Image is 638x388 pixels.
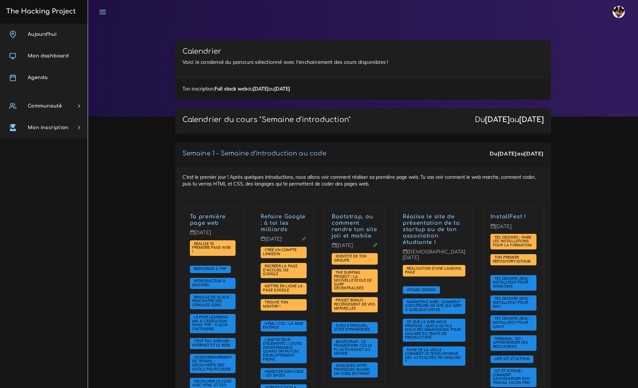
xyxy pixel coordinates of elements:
[261,214,306,233] a: Refaire Google : à toi les milliards
[403,249,465,266] p: [DEMOGRAPHIC_DATA][DATE]
[28,53,69,58] span: Mon dashboard
[192,379,232,388] a: Découvrir le code avec HTML et CSS
[192,295,232,307] span: Brisage de glace : rencontre des géniales gens
[263,248,296,257] a: Créé un compte LinkedIn
[192,241,231,254] a: Réalise ta première page web !
[192,315,228,332] a: Le Peer learning mis à l'exécution dans THP : à quoi s'attendre
[485,116,510,124] strong: [DATE]
[334,339,372,356] a: Bootstrap : le framework CSS le plus puissant au monde
[263,300,288,309] a: Trouve ton mentor !
[263,369,303,378] span: Indenter son code : les bases
[192,279,226,288] a: Introduction à Discord
[493,368,532,385] span: Git et GitHub : comment sauvegarder son travail façon pro
[192,339,232,348] a: C'est pas sorcier : internet et le web
[263,321,303,330] span: HTML / CSS : la mise en page
[175,78,551,99] div: Ton inscription: du au
[263,321,303,330] a: HTML / CSS : la mise en page
[192,267,228,271] a: Bienvenue à THP
[493,316,530,329] span: Tes devoirs (bis) : Installfest pour Linux
[190,230,236,241] p: [DATE]
[190,214,226,226] a: Ta première page web
[493,356,531,361] span: Lier Git et Github
[4,8,76,15] h3: The Hacking Project
[274,86,290,92] strong: [DATE]
[192,315,228,331] span: Le Peer learning mis à l'exécution dans THP : à quoi s'attendre
[493,316,530,329] a: Tes devoirs (bis) : Installfest pour Linux
[332,214,377,239] a: Bootstrap, ou comment rendre ton site joli et mobile
[519,116,544,124] strong: [DATE]
[215,86,247,92] strong: Full stack web
[613,6,625,18] img: avatar
[498,150,517,157] strong: [DATE]
[475,116,544,124] div: Du au
[403,214,460,245] a: Réalise le site de présentation de ta startup ou de ton association étudiante !
[192,379,232,388] span: Découvrir le code avec HTML et CSS
[263,264,298,276] a: Recréer la page d'accueil de Google
[490,224,536,235] p: [DATE]
[192,266,228,271] span: Bienvenue à THP
[263,264,298,276] span: Recréer la page d'accueil de Google
[405,300,462,312] a: Marketing web : comment construire un site qui sert à quelque chose
[263,247,296,256] span: Créé un compte LinkedIn
[493,276,530,289] span: Tes devoirs (bis) : Installfest pour Windows
[334,270,372,290] span: The Surfing Project : la nouvelle école de surf décentralisée
[493,369,532,385] a: Git et GitHub : comment sauvegarder son travail façon pro
[493,296,530,309] a: Tes devoirs (bis) : Installfest pour MAC
[28,75,47,80] span: Agenda
[493,337,528,349] a: Terminal, Git : appréhender ces ressources
[493,296,530,309] span: Tes devoirs (bis) : Installfest pour MAC
[334,323,372,332] span: Sites statiques, sites dynamiques
[405,266,461,275] a: Réalisation d'une landing page
[182,150,326,157] a: Semaine 1 - Semaine d'introduction au code
[334,254,367,263] a: Identité de ton groupe
[524,150,544,157] strong: [DATE]
[192,295,232,308] a: Brisage de glace : rencontre des géniales gens
[334,363,372,376] a: Quelques sites pratiques quand on code en front
[493,357,531,361] a: Lier Git et Github
[263,337,302,362] a: L'inspecteur d'éléments : l'outil indispensable quand on fait du développement front
[182,47,544,56] h3: Calendrier
[182,116,351,124] p: Calendrier du cours "Semaine d'introduction"
[334,298,375,311] a: PROJET BONUS : recensement de vos merveilles
[28,32,57,37] span: Aujourd'hui
[405,287,438,292] a: Atomic Design
[493,235,534,248] a: Tes devoirs : faire les installations pour la formation
[28,103,62,108] span: Communauté
[493,255,532,264] a: Ton premier repository GitHub
[334,323,372,332] a: Sites statiques, sites dynamiques
[405,347,461,364] a: Faire de la veille : comment se tenir informé des actualités techniques ?
[405,299,462,312] span: Marketing web : comment construire un site qui sert à quelque chose
[261,236,307,247] p: [DATE]
[182,58,544,66] p: Voici le condensé du parcours sélectionné avec l'enchainement des cours disponibles !
[334,270,372,291] a: The Surfing Project : la nouvelle école de surf décentralisée
[334,363,372,375] span: Quelques sites pratiques quand on code en front
[405,266,461,275] span: Réalisation d'une landing page
[332,243,378,253] p: [DATE]
[28,125,68,130] span: Mon inscription
[263,369,303,378] a: Indenter son code : les bases
[253,86,269,92] strong: [DATE]
[490,214,526,220] a: InstallFest !
[405,320,461,340] a: Ce que le web nous propose : quels outils nous recommandons pour gagner du temps de productivité
[490,150,544,157] div: Du au
[192,355,233,372] a: Un environnement de travail : découverte des outils pour coder
[263,284,303,293] a: Mettre en ligne la page Google
[493,276,530,289] a: Tes devoirs (bis) : Installfest pour Windows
